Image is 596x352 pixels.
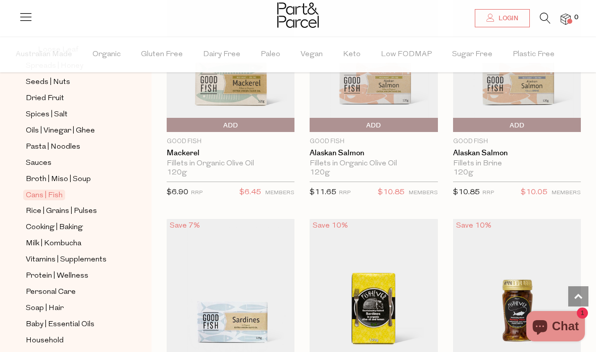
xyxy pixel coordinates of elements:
[26,254,107,266] span: Vitamins | Supplements
[26,302,118,315] a: Soap | Hair
[310,168,330,178] span: 120g
[26,319,94,331] span: Baby | Essential Oils
[310,149,437,158] a: Alaskan Salmon
[26,334,118,347] a: Household
[310,137,437,146] p: Good Fish
[26,253,118,266] a: Vitamins | Supplements
[26,238,81,250] span: Milk | Kombucha
[453,149,581,158] a: Alaskan Salmon
[23,190,65,200] span: Cans | Fish
[26,76,70,89] span: Seeds | Nuts
[261,37,280,72] span: Paleo
[523,311,588,344] inbox-online-store-chat: Shopify online store chat
[310,159,437,168] div: Fillets in Organic Olive Oil
[26,335,64,347] span: Household
[409,190,438,196] small: MEMBERS
[167,137,294,146] p: Good Fish
[26,157,52,169] span: Sauces
[310,219,351,233] div: Save 10%
[26,108,118,121] a: Spices | Salt
[381,37,432,72] span: Low FODMAP
[26,93,64,105] span: Dried Fruit
[26,173,118,186] a: Broth | Miso | Soup
[26,237,118,250] a: Milk | Kombucha
[301,37,323,72] span: Vegan
[26,92,118,105] a: Dried Fruit
[310,118,437,132] button: Add To Parcel
[239,186,261,199] span: $6.45
[191,190,203,196] small: RRP
[26,141,80,153] span: Pasta | Noodles
[265,190,294,196] small: MEMBERS
[26,141,118,153] a: Pasta | Noodles
[26,286,118,298] a: Personal Care
[26,222,83,234] span: Cooking | Baking
[26,286,76,298] span: Personal Care
[167,159,294,168] div: Fillets in Organic Olive Oil
[26,302,64,315] span: Soap | Hair
[453,168,473,178] span: 120g
[453,159,581,168] div: Fillets in Brine
[26,173,91,186] span: Broth | Miso | Soup
[26,270,88,282] span: Protein | Wellness
[26,157,118,169] a: Sauces
[26,205,118,217] a: Rice | Grains | Pulses
[482,190,494,196] small: RRP
[141,37,183,72] span: Gluten Free
[452,37,492,72] span: Sugar Free
[167,149,294,158] a: Mackerel
[167,168,187,178] span: 120g
[92,37,121,72] span: Organic
[453,189,480,196] span: $10.85
[167,118,294,132] button: Add To Parcel
[496,14,518,23] span: Login
[378,186,405,199] span: $10.85
[572,13,581,22] span: 0
[513,37,555,72] span: Plastic Free
[167,189,188,196] span: $6.90
[26,318,118,331] a: Baby | Essential Oils
[16,37,72,72] span: Australian Made
[310,189,336,196] span: $11.65
[26,270,118,282] a: Protein | Wellness
[453,219,494,233] div: Save 10%
[26,189,118,201] a: Cans | Fish
[453,118,581,132] button: Add To Parcel
[26,205,97,217] span: Rice | Grains | Pulses
[561,14,571,24] a: 0
[167,219,203,233] div: Save 7%
[453,137,581,146] p: Good Fish
[343,37,361,72] span: Keto
[26,221,118,234] a: Cooking | Baking
[339,190,351,196] small: RRP
[26,76,118,89] a: Seeds | Nuts
[26,125,95,137] span: Oils | Vinegar | Ghee
[277,3,319,28] img: Part&Parcel
[521,186,548,199] span: $10.05
[26,124,118,137] a: Oils | Vinegar | Ghee
[26,109,68,121] span: Spices | Salt
[203,37,240,72] span: Dairy Free
[475,9,530,27] a: Login
[552,190,581,196] small: MEMBERS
